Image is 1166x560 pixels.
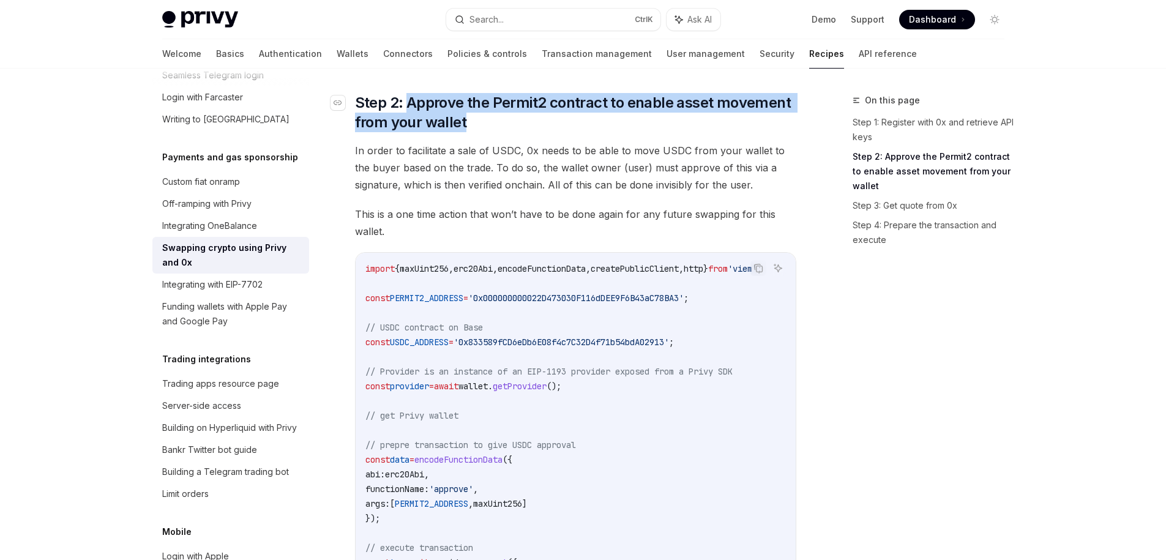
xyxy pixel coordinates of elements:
[909,13,956,26] span: Dashboard
[684,293,689,304] span: ;
[152,461,309,483] a: Building a Telegram trading bot
[463,293,468,304] span: =
[458,381,488,392] span: wallet
[385,469,424,480] span: erc20Abi
[162,352,251,367] h5: Trading integrations
[365,483,429,495] span: functionName:
[152,171,309,193] a: Custom fiat onramp
[812,13,836,26] a: Demo
[434,381,458,392] span: await
[162,218,257,233] div: Integrating OneBalance
[162,277,263,292] div: Integrating with EIP-7702
[760,39,794,69] a: Security
[390,337,449,348] span: USDC_ADDRESS
[259,39,322,69] a: Authentication
[684,263,703,274] span: http
[449,263,454,274] span: ,
[162,525,192,539] h5: Mobile
[216,39,244,69] a: Basics
[152,483,309,505] a: Limit orders
[152,237,309,274] a: Swapping crypto using Privy and 0x
[365,293,390,304] span: const
[365,498,390,509] span: args:
[365,366,733,377] span: // Provider is an instance of an EIP-1193 provider exposed from a Privy SDK
[162,196,252,211] div: Off-ramping with Privy
[152,417,309,439] a: Building on Hyperliquid with Privy
[586,263,591,274] span: ,
[447,39,527,69] a: Policies & controls
[503,454,512,465] span: ({
[162,442,257,457] div: Bankr Twitter bot guide
[522,498,527,509] span: ]
[162,376,279,391] div: Trading apps resource page
[365,322,483,333] span: // USDC contract on Base
[162,299,302,329] div: Funding wallets with Apple Pay and Google Pay
[770,260,786,276] button: Ask AI
[498,263,586,274] span: encodeFunctionData
[365,542,473,553] span: // execute transaction
[355,206,796,240] span: This is a one time action that won’t have to be done again for any future swapping for this wallet.
[493,263,498,274] span: ,
[355,142,796,193] span: In order to facilitate a sale of USDC, 0x needs to be able to move USDC from your wallet to the b...
[851,13,884,26] a: Support
[162,150,298,165] h5: Payments and gas sponsorship
[853,215,1014,250] a: Step 4: Prepare the transaction and execute
[853,147,1014,196] a: Step 2: Approve the Permit2 contract to enable asset movement from your wallet
[853,113,1014,147] a: Step 1: Register with 0x and retrieve API keys
[152,395,309,417] a: Server-side access
[591,263,679,274] span: createPublicClient
[152,439,309,461] a: Bankr Twitter bot guide
[152,373,309,395] a: Trading apps resource page
[365,381,390,392] span: const
[429,483,473,495] span: 'approve'
[414,454,503,465] span: encodeFunctionData
[152,193,309,215] a: Off-ramping with Privy
[162,465,289,479] div: Building a Telegram trading bot
[429,381,434,392] span: =
[395,263,400,274] span: {
[162,112,290,127] div: Writing to [GEOGRAPHIC_DATA]
[859,39,917,69] a: API reference
[708,263,728,274] span: from
[468,498,473,509] span: ,
[162,241,302,270] div: Swapping crypto using Privy and 0x
[409,454,414,465] span: =
[865,93,920,108] span: On this page
[162,487,209,501] div: Limit orders
[493,381,547,392] span: getProvider
[667,9,720,31] button: Ask AI
[469,12,504,27] div: Search...
[365,410,458,421] span: // get Privy wallet
[669,337,674,348] span: ;
[542,39,652,69] a: Transaction management
[728,263,757,274] span: 'viem'
[395,498,468,509] span: PERMIT2_ADDRESS
[809,39,844,69] a: Recipes
[152,296,309,332] a: Funding wallets with Apple Pay and Google Pay
[162,11,238,28] img: light logo
[152,274,309,296] a: Integrating with EIP-7702
[899,10,975,29] a: Dashboard
[337,39,368,69] a: Wallets
[687,13,712,26] span: Ask AI
[454,337,669,348] span: '0x833589fCD6eDb6E08f4c7C32D4f71b54bdA02913'
[985,10,1004,29] button: Toggle dark mode
[853,196,1014,215] a: Step 3: Get quote from 0x
[162,39,201,69] a: Welcome
[331,93,355,113] a: Navigate to header
[667,39,745,69] a: User management
[162,174,240,189] div: Custom fiat onramp
[547,381,561,392] span: ();
[162,420,297,435] div: Building on Hyperliquid with Privy
[473,483,478,495] span: ,
[365,337,390,348] span: const
[446,9,660,31] button: Search...CtrlK
[365,469,385,480] span: abi:
[679,263,684,274] span: ,
[365,263,395,274] span: import
[635,15,653,24] span: Ctrl K
[383,39,433,69] a: Connectors
[750,260,766,276] button: Copy the contents from the code block
[400,263,449,274] span: maxUint256
[424,469,429,480] span: ,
